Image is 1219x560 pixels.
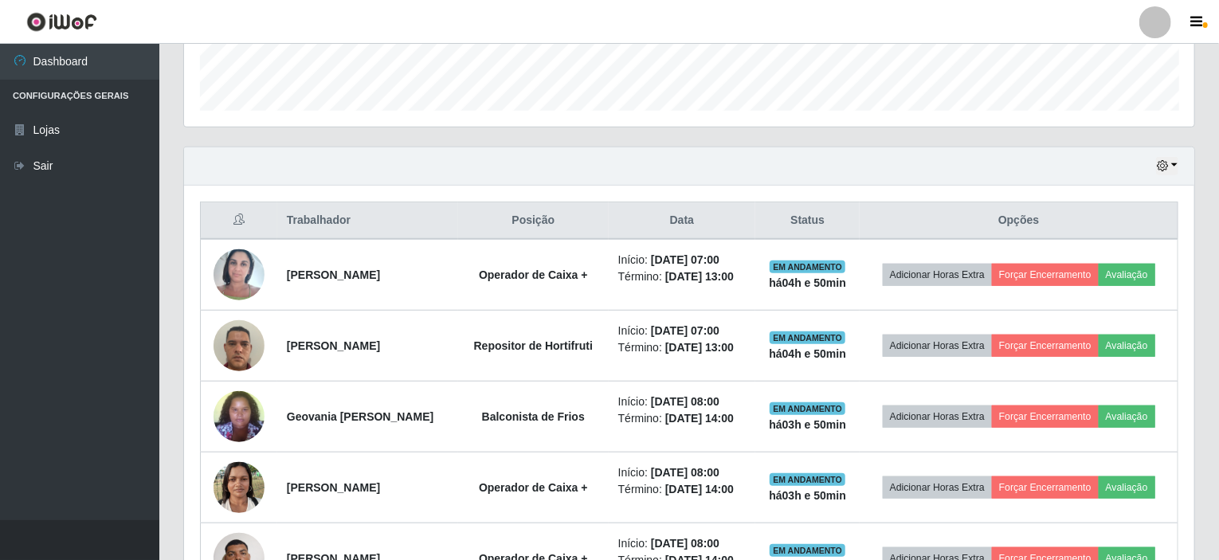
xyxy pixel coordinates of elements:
[618,323,746,339] li: Início:
[618,481,746,498] li: Término:
[214,241,265,308] img: 1705690307767.jpeg
[770,402,845,415] span: EM ANDAMENTO
[26,12,97,32] img: CoreUI Logo
[651,324,719,337] time: [DATE] 07:00
[287,481,380,494] strong: [PERSON_NAME]
[1099,335,1155,357] button: Avaliação
[665,270,734,283] time: [DATE] 13:00
[992,335,1099,357] button: Forçar Encerramento
[755,202,860,240] th: Status
[770,260,845,273] span: EM ANDAMENTO
[883,264,992,286] button: Adicionar Horas Extra
[287,268,380,281] strong: [PERSON_NAME]
[665,483,734,495] time: [DATE] 14:00
[287,339,380,352] strong: [PERSON_NAME]
[883,405,992,428] button: Adicionar Horas Extra
[482,410,585,423] strong: Balconista de Frios
[618,252,746,268] li: Início:
[618,464,746,481] li: Início:
[1099,476,1155,499] button: Avaliação
[618,535,746,552] li: Início:
[860,202,1178,240] th: Opções
[769,489,846,502] strong: há 03 h e 50 min
[992,405,1099,428] button: Forçar Encerramento
[618,410,746,427] li: Término:
[770,473,845,486] span: EM ANDAMENTO
[479,268,588,281] strong: Operador de Caixa +
[665,341,734,354] time: [DATE] 13:00
[769,276,846,289] strong: há 04 h e 50 min
[458,202,609,240] th: Posição
[1099,405,1155,428] button: Avaliação
[992,476,1099,499] button: Forçar Encerramento
[651,395,719,408] time: [DATE] 08:00
[474,339,593,352] strong: Repositor de Hortifruti
[665,412,734,425] time: [DATE] 14:00
[770,331,845,344] span: EM ANDAMENTO
[769,347,846,360] strong: há 04 h e 50 min
[1099,264,1155,286] button: Avaliação
[883,335,992,357] button: Adicionar Horas Extra
[769,418,846,431] strong: há 03 h e 50 min
[277,202,458,240] th: Trabalhador
[651,537,719,550] time: [DATE] 08:00
[618,339,746,356] li: Término:
[287,410,433,423] strong: Geovania [PERSON_NAME]
[651,253,719,266] time: [DATE] 07:00
[214,453,265,521] img: 1720809249319.jpeg
[883,476,992,499] button: Adicionar Horas Extra
[770,544,845,557] span: EM ANDAMENTO
[618,268,746,285] li: Término:
[214,311,265,379] img: 1749663581820.jpeg
[651,466,719,479] time: [DATE] 08:00
[618,394,746,410] li: Início:
[214,382,265,450] img: 1738342187480.jpeg
[609,202,755,240] th: Data
[992,264,1099,286] button: Forçar Encerramento
[479,481,588,494] strong: Operador de Caixa +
